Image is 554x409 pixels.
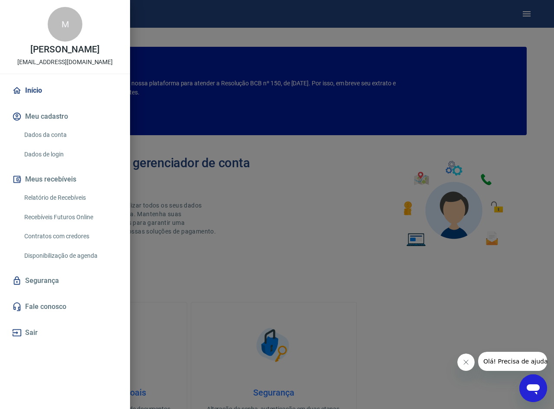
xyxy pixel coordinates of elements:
a: Dados de login [21,146,120,163]
iframe: Fechar mensagem [457,354,475,371]
a: Início [10,81,120,100]
button: Meu cadastro [10,107,120,126]
a: Fale conosco [10,297,120,316]
a: Recebíveis Futuros Online [21,208,120,226]
span: Olá! Precisa de ajuda? [5,6,73,13]
button: Sair [10,323,120,342]
p: [PERSON_NAME] [30,45,100,54]
a: Segurança [10,271,120,290]
iframe: Mensagem da empresa [478,352,547,371]
button: Meus recebíveis [10,170,120,189]
a: Relatório de Recebíveis [21,189,120,207]
a: Dados da conta [21,126,120,144]
iframe: Botão para abrir a janela de mensagens [519,374,547,402]
a: Disponibilização de agenda [21,247,120,265]
div: M [48,7,82,42]
a: Contratos com credores [21,227,120,245]
p: [EMAIL_ADDRESS][DOMAIN_NAME] [17,58,113,67]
